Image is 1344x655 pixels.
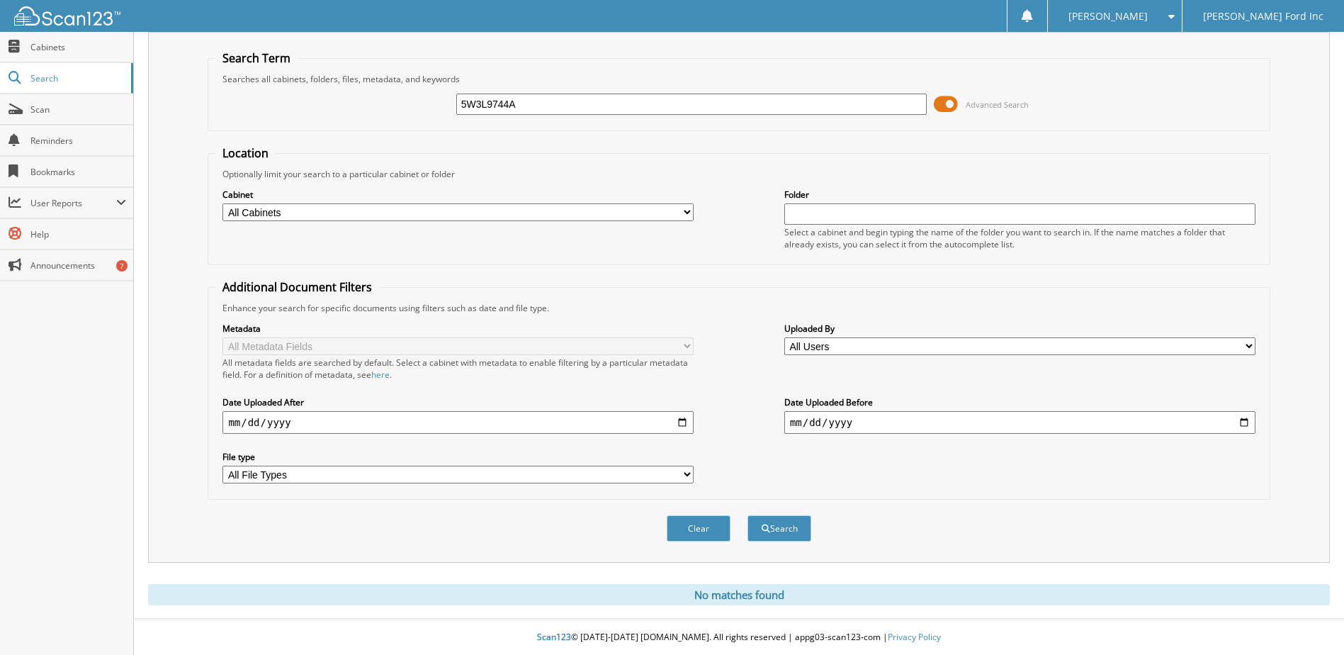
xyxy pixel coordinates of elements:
div: Select a cabinet and begin typing the name of the folder you want to search in. If the name match... [784,226,1255,250]
label: Cabinet [222,189,694,201]
legend: Location [215,145,276,161]
legend: Additional Document Filters [215,279,379,295]
span: [PERSON_NAME] Ford Inc [1203,12,1323,21]
div: Optionally limit your search to a particular cabinet or folder [215,168,1262,180]
span: Cabinets [30,41,126,53]
img: scan123-logo-white.svg [14,6,120,26]
iframe: Chat Widget [1273,587,1344,655]
div: All metadata fields are searched by default. Select a cabinet with metadata to enable filtering b... [222,357,694,381]
input: end [784,411,1255,434]
span: Search [30,72,124,84]
span: [PERSON_NAME] [1068,12,1148,21]
label: Uploaded By [784,323,1255,335]
label: Date Uploaded Before [784,396,1255,408]
legend: Search Term [215,50,298,66]
input: start [222,411,694,434]
span: Scan123 [537,631,571,643]
label: Date Uploaded After [222,396,694,408]
span: Announcements [30,259,126,271]
label: File type [222,451,694,463]
div: No matches found [148,584,1330,605]
button: Search [747,515,811,542]
a: Privacy Policy [888,631,941,643]
a: here [371,369,390,381]
span: Help [30,228,126,240]
label: Folder [784,189,1255,201]
span: Reminders [30,135,126,147]
span: Scan [30,103,126,116]
div: © [DATE]-[DATE] [DOMAIN_NAME]. All rights reserved | appg03-scan123-com | [134,620,1344,655]
button: Clear [667,515,730,542]
span: User Reports [30,197,116,209]
div: Searches all cabinets, folders, files, metadata, and keywords [215,73,1262,85]
div: 7 [116,260,128,271]
div: Enhance your search for specific documents using filters such as date and file type. [215,302,1262,314]
span: Advanced Search [966,99,1029,110]
span: Bookmarks [30,166,126,178]
label: Metadata [222,323,694,335]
